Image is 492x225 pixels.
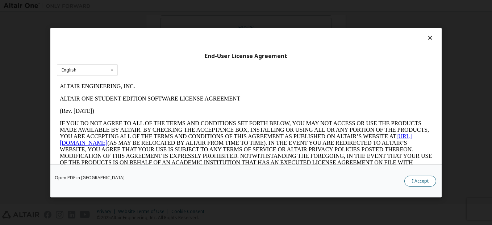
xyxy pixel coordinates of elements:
[62,68,76,72] div: English
[3,53,355,66] a: [URL][DOMAIN_NAME]
[3,28,375,34] p: (Rev. [DATE])
[3,98,375,124] p: This Altair One Student Edition Software License Agreement (“Agreement”) is between Altair Engine...
[57,52,435,60] div: End-User License Agreement
[3,40,375,92] p: IF YOU DO NOT AGREE TO ALL OF THE TERMS AND CONDITIONS SET FORTH BELOW, YOU MAY NOT ACCESS OR USE...
[404,176,436,187] button: I Accept
[55,176,125,180] a: Open PDF in [GEOGRAPHIC_DATA]
[3,15,375,22] p: ALTAIR ONE STUDENT EDITION SOFTWARE LICENSE AGREEMENT
[3,3,375,9] p: ALTAIR ENGINEERING, INC.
